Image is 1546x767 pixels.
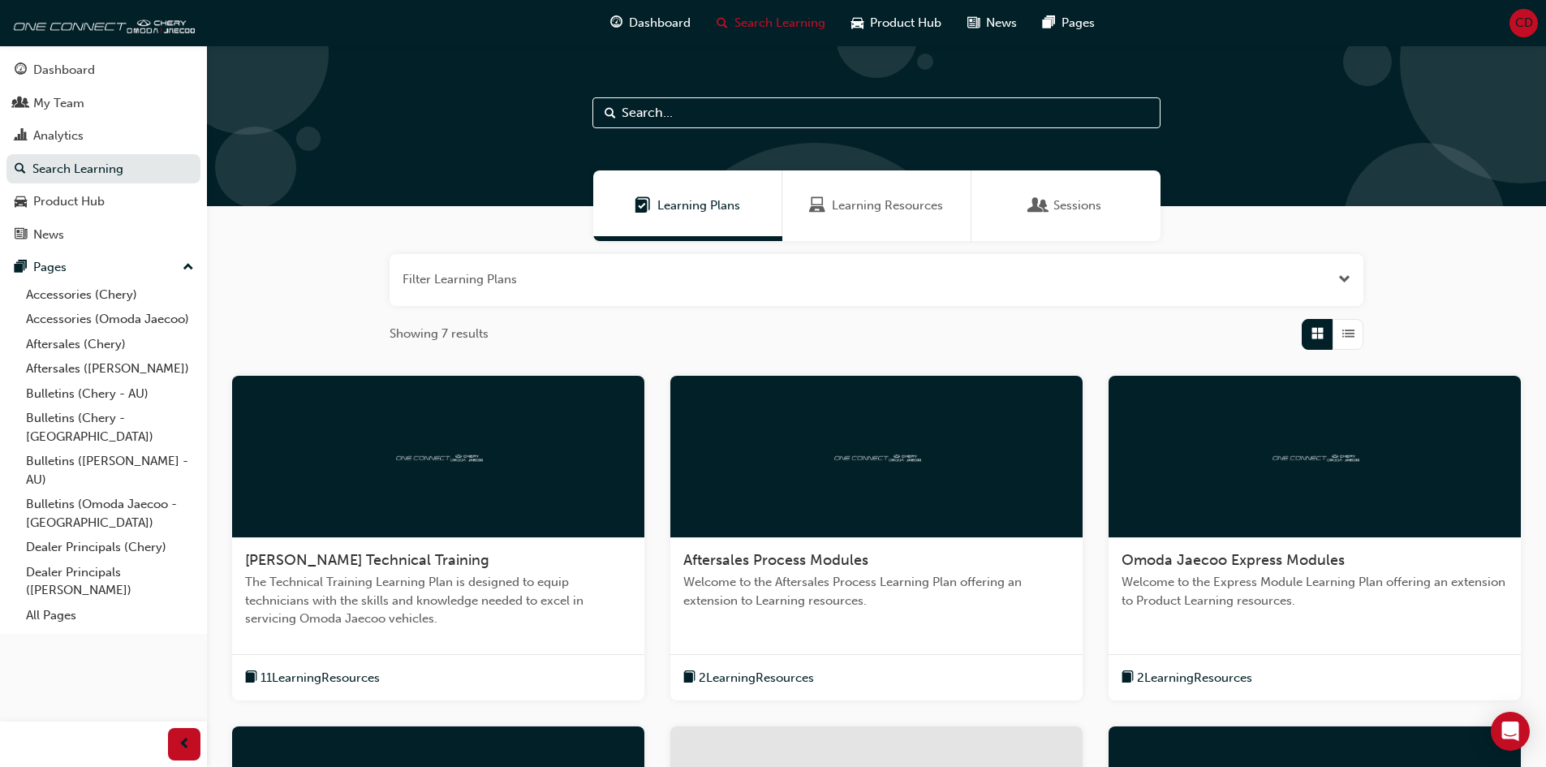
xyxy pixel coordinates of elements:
span: [PERSON_NAME] Technical Training [245,551,489,569]
a: Learning ResourcesLearning Resources [782,170,971,241]
a: Learning PlansLearning Plans [593,170,782,241]
a: My Team [6,88,200,118]
a: oneconnectOmoda Jaecoo Express ModulesWelcome to the Express Module Learning Plan offering an ext... [1109,376,1521,701]
img: oneconnect [1270,448,1359,463]
a: SessionsSessions [971,170,1161,241]
a: oneconnect[PERSON_NAME] Technical TrainingThe Technical Training Learning Plan is designed to equ... [232,376,644,701]
span: 2 Learning Resources [1137,669,1252,687]
span: chart-icon [15,129,27,144]
a: Search Learning [6,154,200,184]
span: Grid [1311,325,1324,343]
span: Learning Plans [635,196,651,215]
span: CD [1515,14,1533,32]
span: book-icon [245,668,257,688]
a: car-iconProduct Hub [838,6,954,40]
div: Pages [33,258,67,277]
span: Welcome to the Aftersales Process Learning Plan offering an extension to Learning resources. [683,573,1070,610]
span: news-icon [967,13,980,33]
span: Aftersales Process Modules [683,551,868,569]
div: My Team [33,94,84,113]
a: All Pages [19,603,200,628]
img: oneconnect [394,448,483,463]
button: book-icon2LearningResources [683,668,814,688]
span: Learning Resources [809,196,825,215]
button: book-icon11LearningResources [245,668,380,688]
span: Omoda Jaecoo Express Modules [1122,551,1345,569]
img: oneconnect [8,6,195,39]
button: Pages [6,252,200,282]
span: guage-icon [610,13,622,33]
span: book-icon [683,668,695,688]
span: search-icon [717,13,728,33]
span: List [1342,325,1354,343]
button: CD [1509,9,1538,37]
a: Dealer Principals (Chery) [19,535,200,560]
span: Welcome to the Express Module Learning Plan offering an extension to Product Learning resources. [1122,573,1508,610]
a: guage-iconDashboard [597,6,704,40]
button: DashboardMy TeamAnalyticsSearch LearningProduct HubNews [6,52,200,252]
a: Aftersales (Chery) [19,332,200,357]
a: Dealer Principals ([PERSON_NAME]) [19,560,200,603]
a: Accessories (Omoda Jaecoo) [19,307,200,332]
div: Product Hub [33,192,105,211]
div: Open Intercom Messenger [1491,712,1530,751]
span: Product Hub [870,14,941,32]
a: News [6,220,200,250]
span: car-icon [851,13,863,33]
span: News [986,14,1017,32]
input: Search... [592,97,1161,128]
a: Accessories (Chery) [19,282,200,308]
span: car-icon [15,195,27,209]
span: guage-icon [15,63,27,78]
a: Bulletins (Chery - AU) [19,381,200,407]
a: oneconnectAftersales Process ModulesWelcome to the Aftersales Process Learning Plan offering an e... [670,376,1083,701]
span: people-icon [15,97,27,111]
span: Dashboard [629,14,691,32]
a: search-iconSearch Learning [704,6,838,40]
span: Learning Plans [657,196,740,215]
span: The Technical Training Learning Plan is designed to equip technicians with the skills and knowled... [245,573,631,628]
span: 2 Learning Resources [699,669,814,687]
span: news-icon [15,228,27,243]
span: Sessions [1031,196,1047,215]
a: Product Hub [6,187,200,217]
span: Search Learning [734,14,825,32]
span: up-icon [183,257,194,278]
button: Open the filter [1338,270,1350,289]
span: Search [605,104,616,123]
a: pages-iconPages [1030,6,1108,40]
button: book-icon2LearningResources [1122,668,1252,688]
a: Analytics [6,121,200,151]
a: Aftersales ([PERSON_NAME]) [19,356,200,381]
span: Pages [1062,14,1095,32]
span: book-icon [1122,668,1134,688]
div: News [33,226,64,244]
a: news-iconNews [954,6,1030,40]
span: search-icon [15,162,26,177]
div: Dashboard [33,61,95,80]
a: Dashboard [6,55,200,85]
span: 11 Learning Resources [261,669,380,687]
span: prev-icon [179,735,191,755]
span: Learning Resources [832,196,943,215]
span: Showing 7 results [390,325,489,343]
img: oneconnect [832,448,921,463]
a: Bulletins ([PERSON_NAME] - AU) [19,449,200,492]
span: pages-icon [1043,13,1055,33]
a: Bulletins (Omoda Jaecoo - [GEOGRAPHIC_DATA]) [19,492,200,535]
span: pages-icon [15,261,27,275]
a: Bulletins (Chery - [GEOGRAPHIC_DATA]) [19,406,200,449]
div: Analytics [33,127,84,145]
span: Sessions [1053,196,1101,215]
